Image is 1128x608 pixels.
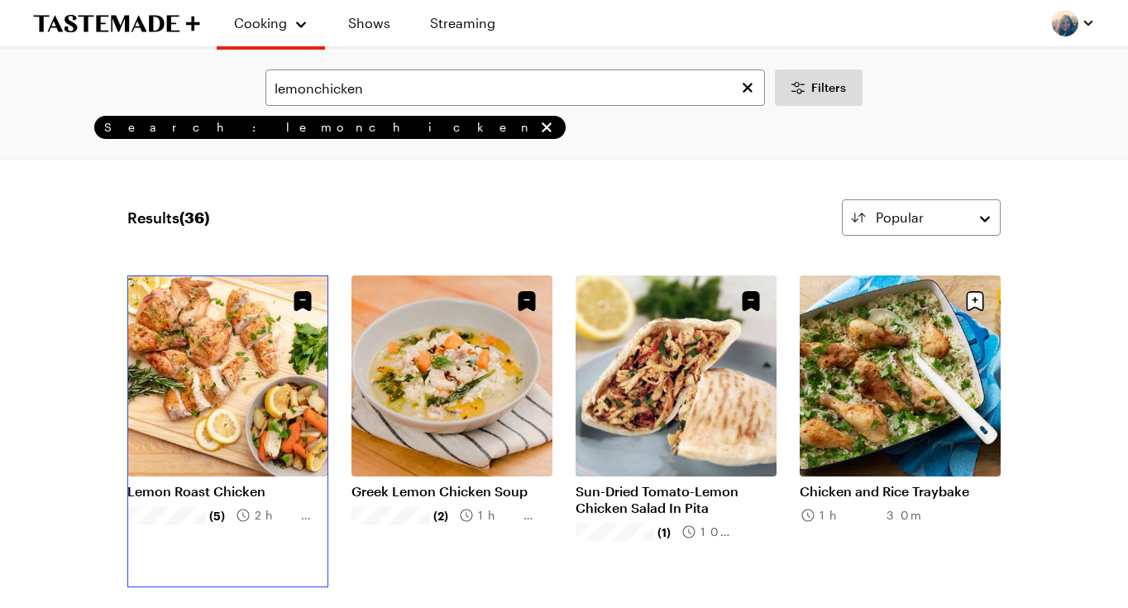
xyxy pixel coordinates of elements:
img: Profile picture [1052,10,1078,36]
span: Popular [876,208,924,227]
button: Cooking [233,7,308,40]
span: Search: lemonchicken [104,120,534,135]
a: Lemon Roast Chicken [127,483,328,500]
button: Popular [842,199,1001,236]
button: Unsave Recipe [511,285,542,317]
button: Profile picture [1052,10,1095,36]
button: remove Search: lemonchicken [538,118,556,136]
a: Sun-Dried Tomato-Lemon Chicken Salad In Pita [576,483,777,516]
a: Chicken and Rice Traybake [800,483,1001,500]
span: ( 36 ) [179,208,209,227]
button: Desktop filters [775,69,863,106]
button: Unsave Recipe [735,285,767,317]
a: Greek Lemon Chicken Soup [351,483,552,500]
button: Save recipe [959,285,991,317]
button: Clear search [738,79,757,97]
span: Cooking [234,15,287,31]
input: Search for a Recipe [265,69,765,106]
span: Results [127,206,209,229]
span: Filters [811,79,846,96]
button: Unsave Recipe [287,285,318,317]
a: To Tastemade Home Page [33,14,200,33]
